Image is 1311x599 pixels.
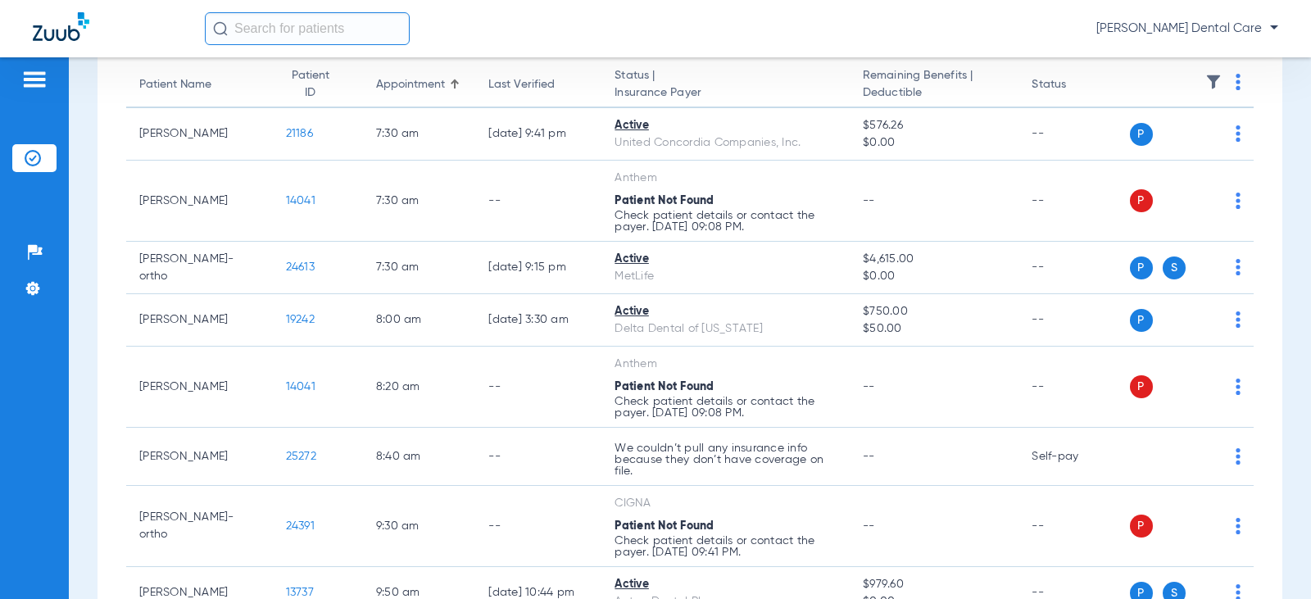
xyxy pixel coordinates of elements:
img: group-dot-blue.svg [1236,193,1241,209]
span: Patient Not Found [615,381,714,393]
span: $0.00 [863,134,1005,152]
img: group-dot-blue.svg [1236,259,1241,275]
div: MetLife [615,268,837,285]
td: [PERSON_NAME]-ortho [126,242,273,294]
span: 14041 [286,195,315,206]
span: P [1130,375,1153,398]
img: hamburger-icon [21,70,48,89]
p: Check patient details or contact the payer. [DATE] 09:08 PM. [615,210,837,233]
img: group-dot-blue.svg [1236,311,1241,328]
span: 19242 [286,314,315,325]
div: Patient ID [286,67,335,102]
td: -- [475,428,601,486]
td: -- [1018,486,1129,567]
span: Patient Not Found [615,195,714,206]
p: Check patient details or contact the payer. [DATE] 09:08 PM. [615,396,837,419]
td: [PERSON_NAME] [126,161,273,242]
span: 25272 [286,451,316,462]
input: Search for patients [205,12,410,45]
span: S [1163,256,1186,279]
td: -- [475,486,601,567]
div: Active [615,576,837,593]
div: Appointment [376,76,463,93]
img: group-dot-blue.svg [1236,379,1241,395]
td: -- [475,347,601,428]
td: 8:20 AM [363,347,476,428]
span: 13737 [286,587,314,598]
td: -- [1018,242,1129,294]
span: -- [863,520,875,532]
div: Patient Name [139,76,260,93]
p: Check patient details or contact the payer. [DATE] 09:41 PM. [615,535,837,558]
span: $0.00 [863,268,1005,285]
div: Delta Dental of [US_STATE] [615,320,837,338]
td: 7:30 AM [363,242,476,294]
div: CIGNA [615,495,837,512]
th: Remaining Benefits | [850,62,1018,108]
span: -- [863,451,875,462]
td: -- [1018,108,1129,161]
span: P [1130,256,1153,279]
div: Anthem [615,356,837,373]
td: 7:30 AM [363,108,476,161]
td: [PERSON_NAME] [126,347,273,428]
td: -- [1018,347,1129,428]
img: group-dot-blue.svg [1236,518,1241,534]
span: $50.00 [863,320,1005,338]
div: Active [615,117,837,134]
div: Appointment [376,76,445,93]
img: group-dot-blue.svg [1236,125,1241,142]
td: 8:40 AM [363,428,476,486]
th: Status | [601,62,850,108]
span: 24613 [286,261,315,273]
span: [PERSON_NAME] Dental Care [1096,20,1278,37]
span: P [1130,123,1153,146]
td: -- [1018,294,1129,347]
img: group-dot-blue.svg [1236,74,1241,90]
span: $4,615.00 [863,251,1005,268]
span: $576.26 [863,117,1005,134]
div: Last Verified [488,76,588,93]
span: Patient Not Found [615,520,714,532]
td: [DATE] 3:30 AM [475,294,601,347]
span: $750.00 [863,303,1005,320]
td: 7:30 AM [363,161,476,242]
td: [PERSON_NAME] [126,108,273,161]
img: filter.svg [1205,74,1222,90]
span: -- [863,381,875,393]
span: 14041 [286,381,315,393]
td: [PERSON_NAME] [126,428,273,486]
td: 9:30 AM [363,486,476,567]
td: [PERSON_NAME] [126,294,273,347]
div: Last Verified [488,76,555,93]
img: group-dot-blue.svg [1236,448,1241,465]
td: [DATE] 9:15 PM [475,242,601,294]
span: 21186 [286,128,313,139]
td: [DATE] 9:41 PM [475,108,601,161]
img: Search Icon [213,21,228,36]
span: 24391 [286,520,315,532]
span: $979.60 [863,576,1005,593]
span: -- [863,195,875,206]
span: P [1130,515,1153,538]
td: 8:00 AM [363,294,476,347]
div: United Concordia Companies, Inc. [615,134,837,152]
div: Anthem [615,170,837,187]
img: Zuub Logo [33,12,89,41]
span: P [1130,189,1153,212]
p: We couldn’t pull any insurance info because they don’t have coverage on file. [615,442,837,477]
span: Deductible [863,84,1005,102]
span: Insurance Payer [615,84,837,102]
th: Status [1018,62,1129,108]
div: Active [615,303,837,320]
div: Patient ID [286,67,350,102]
div: Active [615,251,837,268]
td: Self-pay [1018,428,1129,486]
td: -- [1018,161,1129,242]
span: P [1130,309,1153,332]
td: [PERSON_NAME]-ortho [126,486,273,567]
td: -- [475,161,601,242]
div: Patient Name [139,76,211,93]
